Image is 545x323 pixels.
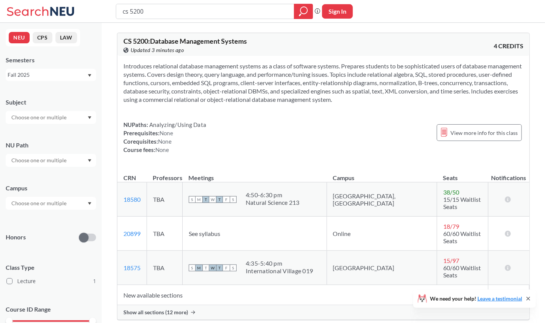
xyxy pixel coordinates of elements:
[55,32,77,43] button: LAW
[488,166,529,182] th: Notifications
[93,277,96,285] span: 1
[443,230,481,244] span: 60/60 Waitlist Seats
[6,233,26,242] p: Honors
[294,4,313,19] div: magnifying glass
[6,276,96,286] label: Lecture
[196,196,202,203] span: M
[230,264,237,271] span: S
[443,188,459,196] span: 38 / 50
[183,166,327,182] th: Meetings
[327,166,437,182] th: Campus
[6,184,96,192] div: Campus
[477,295,522,302] a: Leave a testimonial
[123,264,141,271] a: 18575
[123,230,141,237] a: 20899
[6,263,96,272] span: Class Type
[223,264,230,271] span: F
[202,264,209,271] span: T
[299,6,308,17] svg: magnifying glass
[327,251,437,285] td: [GEOGRAPHIC_DATA]
[443,257,459,264] span: 15 / 97
[443,196,481,210] span: 15/15 Waitlist Seats
[6,305,96,314] p: Course ID Range
[202,196,209,203] span: T
[8,71,87,79] div: Fall 2025
[196,264,202,271] span: M
[147,166,183,182] th: Professors
[246,199,300,206] div: Natural Science 213
[494,42,523,50] span: 4 CREDITS
[209,196,216,203] span: W
[88,74,92,77] svg: Dropdown arrow
[147,251,183,285] td: TBA
[88,116,92,119] svg: Dropdown arrow
[6,197,96,210] div: Dropdown arrow
[230,196,237,203] span: S
[6,111,96,124] div: Dropdown arrow
[160,130,173,136] span: None
[216,196,223,203] span: T
[216,264,223,271] span: T
[327,182,437,217] td: [GEOGRAPHIC_DATA], [GEOGRAPHIC_DATA]
[430,296,522,301] span: We need your help!
[6,69,96,81] div: Fall 2025Dropdown arrow
[6,141,96,149] div: NU Path
[443,223,459,230] span: 18 / 79
[246,191,300,199] div: 4:50 - 6:30 pm
[88,159,92,162] svg: Dropdown arrow
[88,202,92,205] svg: Dropdown arrow
[123,120,206,154] div: NUPaths: Prerequisites: Corequisites: Course fees:
[33,32,52,43] button: CPS
[6,98,96,106] div: Subject
[131,46,184,54] span: Updated 3 minutes ago
[6,154,96,167] div: Dropdown arrow
[8,113,71,122] input: Choose one or multiple
[155,146,169,153] span: None
[209,264,216,271] span: W
[437,166,488,182] th: Seats
[158,138,172,145] span: None
[6,56,96,64] div: Semesters
[189,196,196,203] span: S
[8,156,71,165] input: Choose one or multiple
[246,260,313,267] div: 4:35 - 5:40 pm
[327,217,437,251] td: Online
[123,309,188,316] span: Show all sections (12 more)
[147,217,183,251] td: TBA
[189,230,220,237] span: See syllabus
[123,62,523,104] section: Introduces relational database management systems as a class of software systems. Prepares studen...
[450,128,518,138] span: View more info for this class
[443,264,481,279] span: 60/60 Waitlist Seats
[9,32,30,43] button: NEU
[123,196,141,203] a: 18580
[246,267,313,275] div: International Village 019
[123,37,247,45] span: CS 5200 : Database Management Systems
[223,196,230,203] span: F
[117,285,488,305] td: New available sections
[322,4,353,19] button: Sign In
[147,182,183,217] td: TBA
[117,305,529,320] div: Show all sections (12 more)
[148,121,206,128] span: Analyzing/Using Data
[122,5,289,18] input: Class, professor, course number, "phrase"
[8,199,71,208] input: Choose one or multiple
[123,174,136,182] div: CRN
[189,264,196,271] span: S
